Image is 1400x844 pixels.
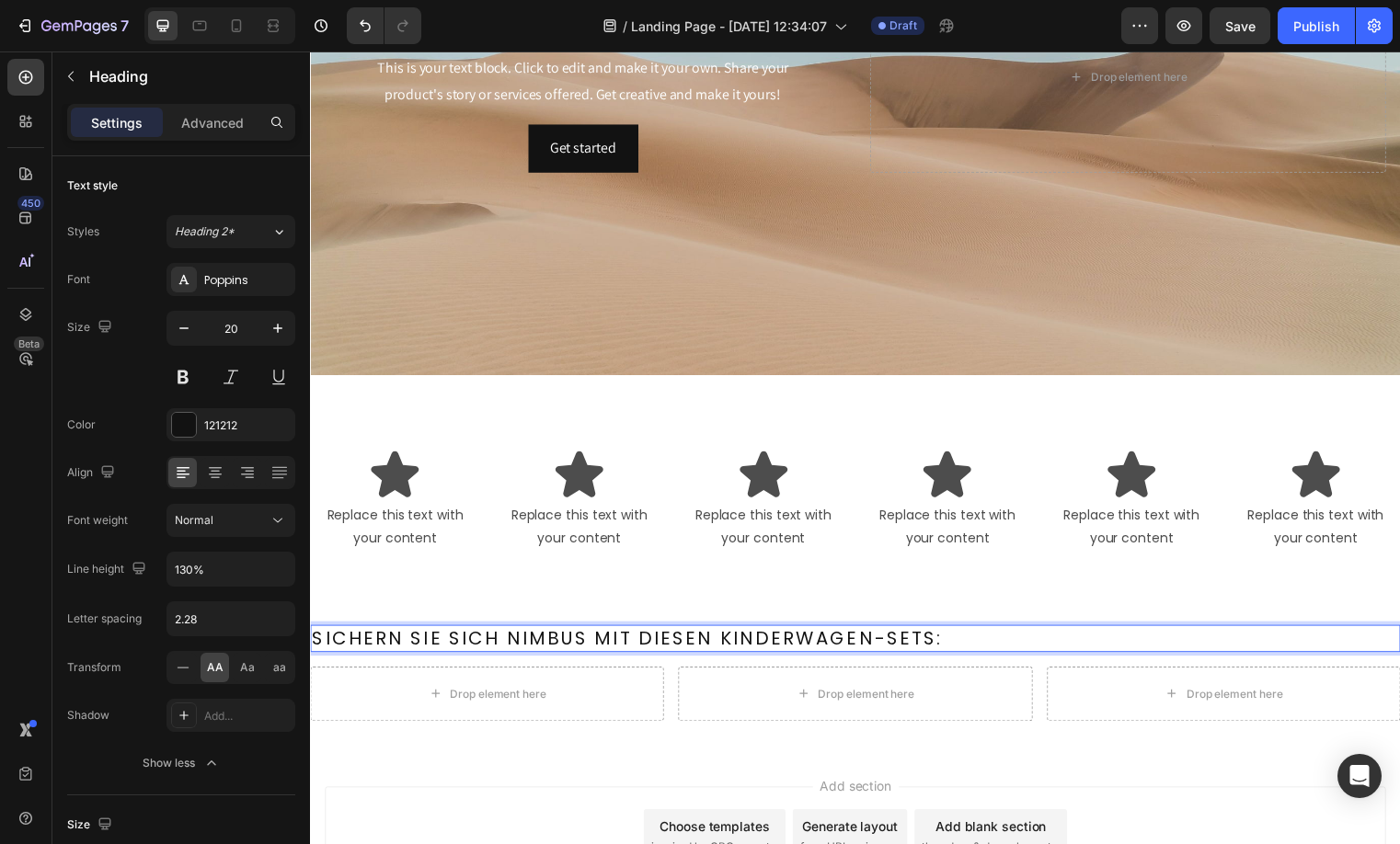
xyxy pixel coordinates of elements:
[175,513,213,527] span: Normal
[631,17,827,36] span: Landing Page - [DATE] 12:34:07
[619,797,756,814] span: then drag & drop elements
[496,797,594,814] span: from URL or image
[67,461,119,485] div: Align
[67,223,99,240] div: Styles
[91,113,143,132] p: Settings
[514,643,612,657] div: Drop element here
[166,504,295,537] button: Normal
[932,456,1104,506] div: Replace this text with your content
[67,416,96,433] div: Color
[273,659,286,676] span: aa
[345,797,471,814] span: inspired by CRO experts
[887,643,984,657] div: Drop element here
[89,65,288,87] p: Heading
[889,17,917,34] span: Draft
[204,417,291,434] div: 121212
[67,747,295,780] button: Show less
[240,659,255,676] span: Aa
[67,512,128,529] div: Font weight
[181,113,244,132] p: Advanced
[746,456,918,506] div: Replace this text with your content
[623,17,627,36] span: /
[67,659,121,676] div: Transform
[373,456,545,506] div: Replace this text with your content
[67,177,118,194] div: Text style
[204,272,291,289] div: Poppins
[17,196,44,211] div: 450
[204,708,291,724] div: Add...
[14,336,44,351] div: Beta
[67,557,150,582] div: Line height
[1278,7,1355,44] button: Publish
[1225,18,1256,34] span: Save
[167,602,294,635] input: Auto
[120,15,129,37] p: 7
[67,271,90,288] div: Font
[1210,7,1270,44] button: Save
[347,7,421,44] div: Undo/Redo
[7,7,137,44] button: 7
[354,774,465,793] div: Choose templates
[310,51,1400,844] iframe: Design area
[175,223,235,240] span: Heading 2*
[509,734,596,753] span: Add section
[67,610,142,627] div: Letter spacing
[67,315,116,340] div: Size
[67,707,109,724] div: Shadow
[143,754,221,772] div: Show less
[207,659,224,676] span: AA
[633,774,745,793] div: Add blank section
[499,774,595,793] div: Generate layout
[559,456,731,506] div: Replace this text with your content
[1337,754,1382,798] div: Open Intercom Messenger
[167,553,294,586] input: Auto
[1293,17,1339,36] div: Publish
[166,215,295,248] button: Heading 2*
[2,582,1102,606] p: Sichern Sie sich Nimbus mit diesen Kinderwagen-Sets:
[142,643,239,657] div: Drop element here
[67,813,116,838] div: Size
